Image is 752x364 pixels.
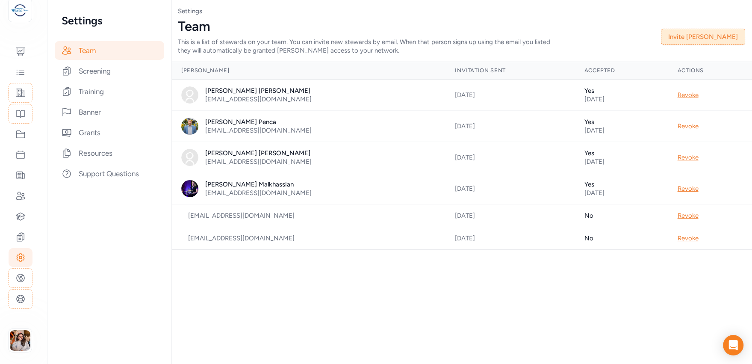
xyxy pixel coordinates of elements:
div: Yes [584,86,657,95]
div: [DATE] [584,126,657,135]
div: Team [178,19,661,34]
img: Avatar [181,180,198,197]
div: Yes [584,180,657,189]
span: Revoke [677,185,698,192]
div: No [584,234,657,243]
div: Training [55,82,164,101]
span: Revoke [677,91,698,99]
div: [EMAIL_ADDRESS][DOMAIN_NAME] [205,157,312,166]
div: [PERSON_NAME] [PERSON_NAME] [205,149,312,157]
nav: Breadcrumb [178,7,745,15]
img: Avatar [181,118,198,135]
div: Team [55,41,164,60]
span: Revoke [677,122,698,130]
th: [PERSON_NAME] [171,62,445,80]
img: Avatar [181,149,198,166]
div: [DATE] [455,153,563,162]
div: [EMAIL_ADDRESS][DOMAIN_NAME] [188,211,295,220]
th: Invitation Sent [445,62,574,80]
th: Actions [667,62,752,80]
div: [EMAIL_ADDRESS][DOMAIN_NAME] [205,189,312,197]
span: Revoke [677,212,698,219]
button: Invite [PERSON_NAME] [661,29,745,45]
span: Revoke [677,154,698,161]
div: [EMAIL_ADDRESS][DOMAIN_NAME] [205,126,312,135]
div: [DATE] [584,157,657,166]
div: [DATE] [584,95,657,104]
div: [DATE] [455,122,563,130]
img: logo [11,1,29,20]
div: Yes [584,118,657,126]
div: [DATE] [584,189,657,197]
div: Support Questions [55,164,164,183]
div: [DATE] [455,211,563,220]
div: [PERSON_NAME] [PERSON_NAME] [205,86,312,95]
img: Avatar [181,86,198,104]
div: Screening [55,62,164,80]
div: Grants [55,123,164,142]
div: Yes [584,149,657,157]
div: [DATE] [455,184,563,193]
div: [DATE] [455,91,563,99]
div: [EMAIL_ADDRESS][DOMAIN_NAME] [188,234,295,243]
a: Settings [178,7,202,15]
div: Banner [55,103,164,121]
div: Open Intercom Messenger [723,335,743,355]
div: [PERSON_NAME] Malkhassian [205,180,312,189]
div: [DATE] [455,234,563,243]
th: Accepted [574,62,667,80]
div: No [584,211,657,220]
h2: Settings [62,14,157,27]
div: Resources [55,144,164,163]
div: [PERSON_NAME] Penca [205,118,312,126]
div: [EMAIL_ADDRESS][DOMAIN_NAME] [205,95,312,104]
div: This is a list of stewards on your team. You can invite new stewards by email. When that person s... [178,38,561,55]
span: Revoke [677,234,698,242]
